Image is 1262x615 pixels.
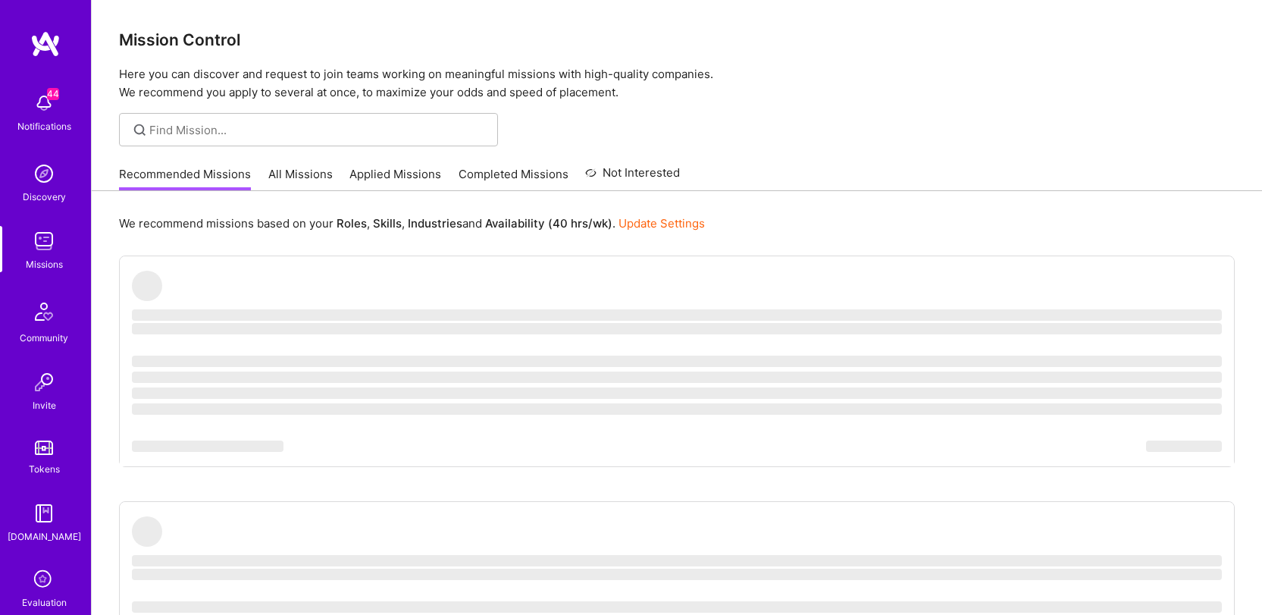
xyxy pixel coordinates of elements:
[349,166,441,191] a: Applied Missions
[22,595,67,610] div: Evaluation
[17,118,71,134] div: Notifications
[337,216,367,231] b: Roles
[29,158,59,189] img: discovery
[47,88,59,100] span: 44
[29,367,59,397] img: Invite
[585,164,680,191] a: Not Interested
[119,65,1235,102] p: Here you can discover and request to join teams working on meaningful missions with high-quality ...
[485,216,612,231] b: Availability (40 hrs/wk)
[29,498,59,529] img: guide book
[131,121,149,139] i: icon SearchGrey
[20,330,68,346] div: Community
[618,216,705,231] a: Update Settings
[268,166,333,191] a: All Missions
[30,566,58,595] i: icon SelectionTeam
[33,397,56,413] div: Invite
[459,166,568,191] a: Completed Missions
[119,166,251,191] a: Recommended Missions
[149,122,487,138] input: Find Mission...
[23,189,66,205] div: Discovery
[26,293,62,330] img: Community
[373,216,402,231] b: Skills
[30,30,61,58] img: logo
[35,441,53,455] img: tokens
[119,30,1235,49] h3: Mission Control
[8,529,81,544] div: [DOMAIN_NAME]
[408,216,462,231] b: Industries
[29,461,60,477] div: Tokens
[119,215,705,231] p: We recommend missions based on your , , and .
[26,256,63,272] div: Missions
[29,88,59,118] img: bell
[29,226,59,256] img: teamwork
